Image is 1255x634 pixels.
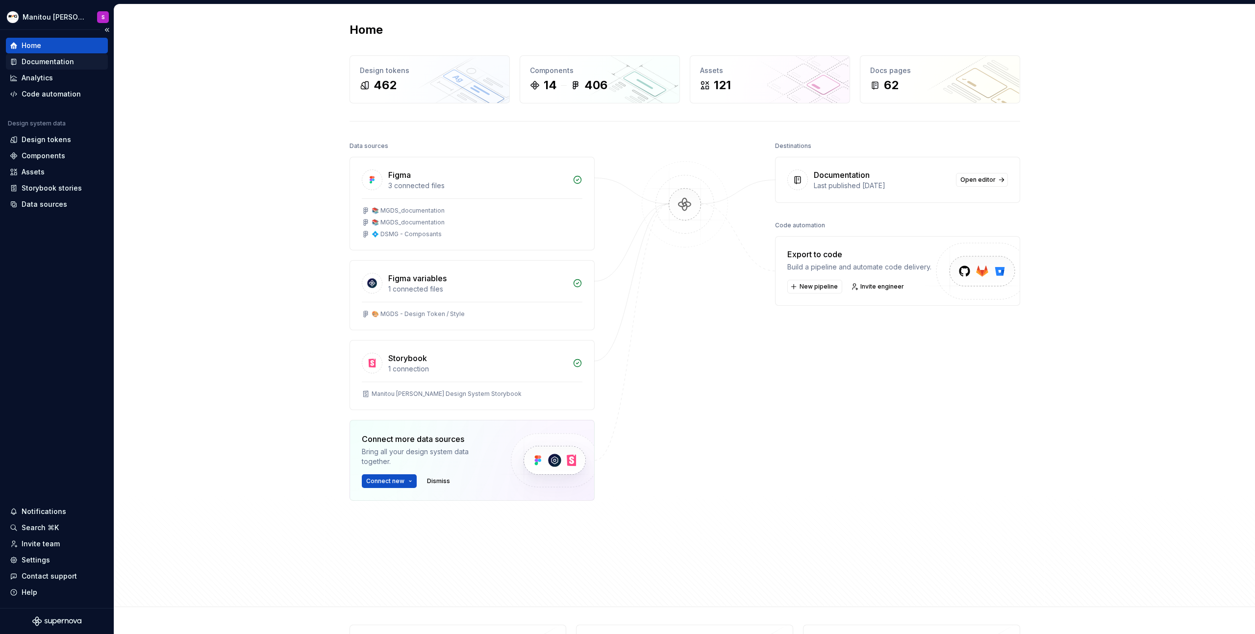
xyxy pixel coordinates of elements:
div: Assets [700,66,840,75]
span: Invite engineer [860,283,904,291]
div: Assets [22,167,45,177]
div: Bring all your design system data together. [362,447,494,466]
a: Components [6,148,108,164]
div: Analytics [22,73,53,83]
a: Components14406 [520,55,680,103]
div: Figma variables [388,272,447,284]
div: Documentation [814,169,870,181]
a: Home [6,38,108,53]
div: Last published [DATE] [814,181,950,191]
img: e5cfe62c-2ffb-4aae-a2e8-6f19d60e01f1.png [7,11,19,23]
div: Code automation [775,219,825,232]
div: 462 [374,77,397,93]
a: Storybook1 connectionManitou [PERSON_NAME] Design System Storybook [350,340,595,410]
button: Search ⌘K [6,520,108,536]
div: Manitou [PERSON_NAME] Design System Storybook [372,390,522,398]
div: Manitou [PERSON_NAME] Design System [23,12,85,22]
div: Figma [388,169,411,181]
a: Invite engineer [848,280,908,293]
a: Open editor [956,173,1008,187]
div: Components [530,66,670,75]
a: Invite team [6,536,108,552]
button: Collapse sidebar [100,23,114,37]
div: 1 connection [388,364,567,374]
div: Invite team [22,539,60,549]
div: Notifications [22,507,66,516]
button: Dismiss [423,474,454,488]
div: Data sources [350,139,388,153]
div: Documentation [22,57,74,67]
div: 📚 MGDS_documentation [372,219,445,226]
a: Design tokens [6,132,108,147]
div: Design tokens [360,66,500,75]
div: 💠 DSMG - Composants [372,230,442,238]
div: Storybook [388,352,427,364]
div: 14 [544,77,557,93]
a: Assets [6,164,108,180]
div: Help [22,587,37,597]
div: Build a pipeline and automate code delivery. [787,262,931,272]
div: Connect more data sources [362,433,494,445]
div: Export to code [787,248,931,260]
div: Storybook stories [22,183,82,193]
div: 🎨 MGDS - Design Token / Style [372,310,465,318]
button: Notifications [6,504,108,519]
button: Help [6,585,108,600]
div: 1 connected files [388,284,567,294]
div: Contact support [22,571,77,581]
h2: Home [350,22,383,38]
div: Code automation [22,89,81,99]
div: 406 [584,77,607,93]
div: Data sources [22,199,67,209]
div: 3 connected files [388,181,567,191]
a: Documentation [6,54,108,70]
a: Figma variables1 connected files🎨 MGDS - Design Token / Style [350,260,595,330]
div: 62 [884,77,899,93]
div: 📚 MGDS_documentation [372,207,445,215]
a: Assets121 [690,55,850,103]
span: New pipeline [800,283,838,291]
button: New pipeline [787,280,842,293]
a: Analytics [6,70,108,86]
div: Components [22,151,65,161]
button: Manitou [PERSON_NAME] Design SystemS [2,6,112,27]
a: Settings [6,552,108,568]
div: Home [22,41,41,50]
a: Storybook stories [6,180,108,196]
button: Contact support [6,568,108,584]
a: Code automation [6,86,108,102]
div: S [101,13,105,21]
a: Docs pages62 [860,55,1020,103]
div: Design system data [8,120,66,127]
div: Destinations [775,139,811,153]
a: Figma3 connected files📚 MGDS_documentation📚 MGDS_documentation💠 DSMG - Composants [350,157,595,250]
div: Search ⌘K [22,523,59,533]
div: Docs pages [870,66,1010,75]
a: Design tokens462 [350,55,510,103]
button: Connect new [362,474,417,488]
span: Open editor [960,176,996,184]
span: Connect new [366,477,404,485]
div: Settings [22,555,50,565]
a: Data sources [6,196,108,212]
svg: Supernova Logo [32,616,81,626]
div: Design tokens [22,135,71,145]
span: Dismiss [427,477,450,485]
div: 121 [714,77,731,93]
